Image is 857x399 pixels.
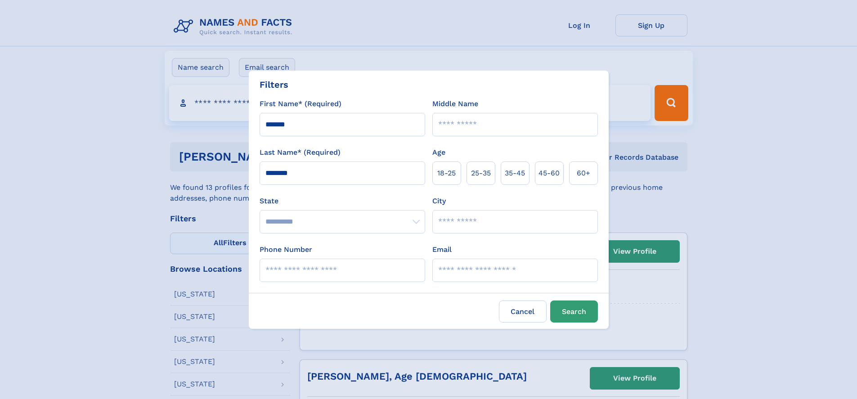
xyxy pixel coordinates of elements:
label: Phone Number [260,244,312,255]
span: 18‑25 [437,168,456,179]
span: 45‑60 [538,168,560,179]
label: City [432,196,446,206]
div: Filters [260,78,288,91]
label: First Name* (Required) [260,99,341,109]
label: Middle Name [432,99,478,109]
label: Last Name* (Required) [260,147,341,158]
label: Cancel [499,300,547,323]
button: Search [550,300,598,323]
label: Age [432,147,445,158]
span: 25‑35 [471,168,491,179]
span: 35‑45 [505,168,525,179]
label: Email [432,244,452,255]
label: State [260,196,425,206]
span: 60+ [577,168,590,179]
